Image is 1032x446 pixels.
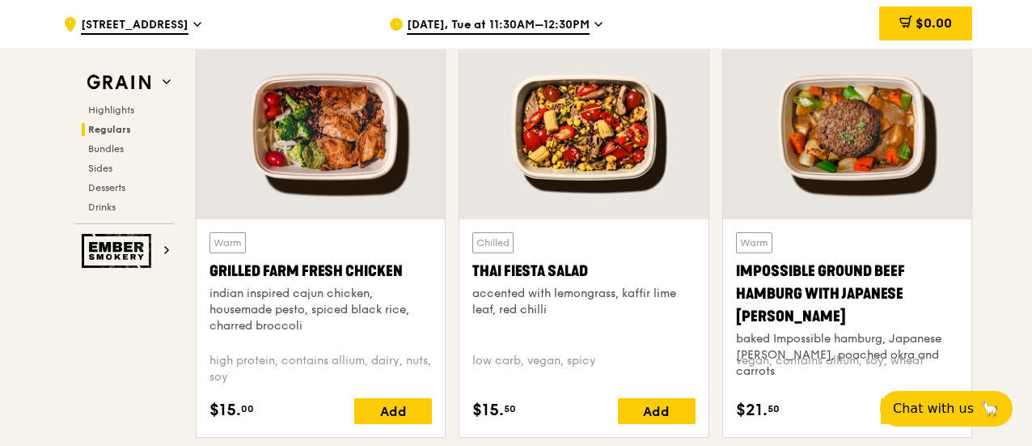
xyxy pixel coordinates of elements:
div: Impossible Ground Beef Hamburg with Japanese [PERSON_NAME] [736,260,958,328]
span: $15. [472,398,504,423]
div: accented with lemongrass, kaffir lime leaf, red chilli [472,286,695,318]
span: 00 [241,402,254,415]
div: Grilled Farm Fresh Chicken [209,260,432,282]
span: $0.00 [916,15,952,31]
img: Ember Smokery web logo [82,234,156,268]
span: Chat with us [893,399,974,418]
span: [DATE], Tue at 11:30AM–12:30PM [407,17,590,35]
span: Drinks [88,202,116,213]
span: Desserts [88,182,125,193]
span: 50 [768,402,780,415]
span: 50 [504,402,516,415]
div: high protein, contains allium, dairy, nuts, soy [209,353,432,385]
img: Grain web logo [82,68,156,97]
span: Bundles [88,143,124,155]
span: Sides [88,163,112,174]
div: indian inspired cajun chicken, housemade pesto, spiced black rice, charred broccoli [209,286,432,334]
span: [STREET_ADDRESS] [81,17,188,35]
div: Add [881,398,958,424]
div: Chilled [472,232,514,253]
span: 🦙 [980,399,1000,418]
div: Warm [736,232,772,253]
button: Chat with us🦙 [880,391,1013,427]
div: baked Impossible hamburg, Japanese [PERSON_NAME], poached okra and carrots [736,331,958,380]
div: vegan, contains allium, soy, wheat [736,353,958,385]
div: Warm [209,232,246,253]
span: Highlights [88,104,134,116]
span: $15. [209,398,241,423]
div: low carb, vegan, spicy [472,353,695,385]
div: Add [618,398,696,424]
div: Thai Fiesta Salad [472,260,695,282]
div: Add [354,398,432,424]
span: Regulars [88,124,131,135]
span: $21. [736,398,768,423]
